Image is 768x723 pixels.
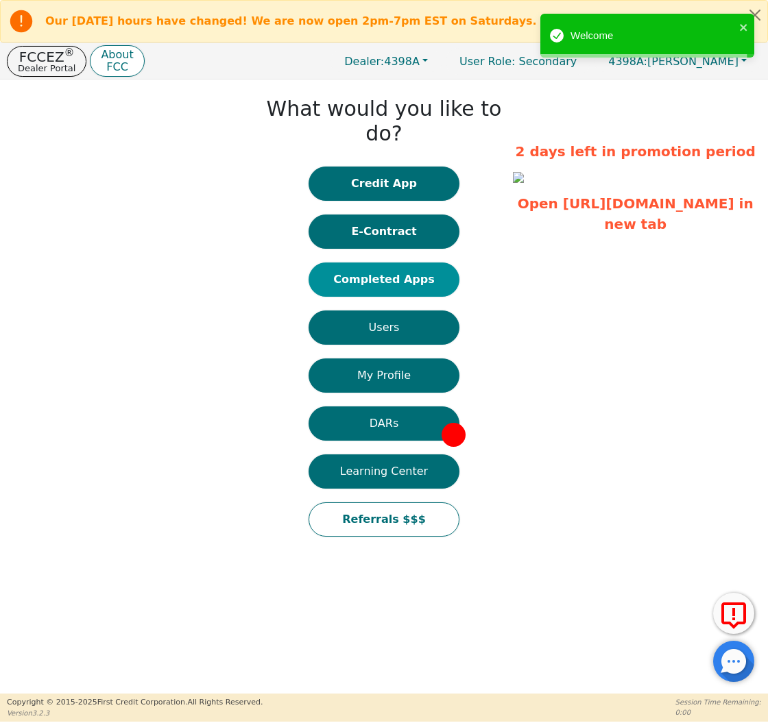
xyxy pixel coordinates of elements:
span: All Rights Reserved. [187,698,263,707]
button: Users [309,310,459,345]
p: Copyright © 2015- 2025 First Credit Corporation. [7,697,263,709]
button: FCCEZ®Dealer Portal [7,46,86,77]
button: AboutFCC [90,45,144,77]
span: [PERSON_NAME] [608,55,739,68]
span: Dealer: [344,55,384,68]
button: Referrals $$$ [309,502,459,537]
h1: What would you like to do? [262,97,507,146]
button: Completed Apps [309,262,459,297]
button: Credit App [309,167,459,201]
button: Learning Center [309,454,459,489]
p: 0:00 [675,707,761,718]
div: Welcome [571,28,735,44]
span: User Role : [459,55,515,68]
p: FCCEZ [18,50,75,64]
a: User Role: Secondary [446,48,590,75]
p: 2 days left in promotion period [513,141,758,162]
a: Open [URL][DOMAIN_NAME] in new tab [518,195,754,232]
img: a9d67b37-ab95-4b40-8f36-5dd170cc9d6f [513,172,524,183]
button: E-Contract [309,215,459,249]
span: 4398A [344,55,420,68]
p: Session Time Remaining: [675,697,761,707]
p: FCC [101,62,133,73]
p: Dealer Portal [18,64,75,73]
button: close [739,19,749,35]
button: Report Error to FCC [713,593,754,634]
button: Close alert [743,1,767,29]
p: Secondary [446,48,590,75]
sup: ® [64,47,75,59]
p: Version 3.2.3 [7,708,263,718]
button: Dealer:4398A [330,51,442,72]
button: My Profile [309,358,459,393]
span: 4398A: [608,55,647,68]
button: DARs [309,406,459,441]
p: About [101,49,133,60]
b: Our [DATE] hours have changed! We are now open 2pm-7pm EST on Saturdays. [45,14,537,27]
